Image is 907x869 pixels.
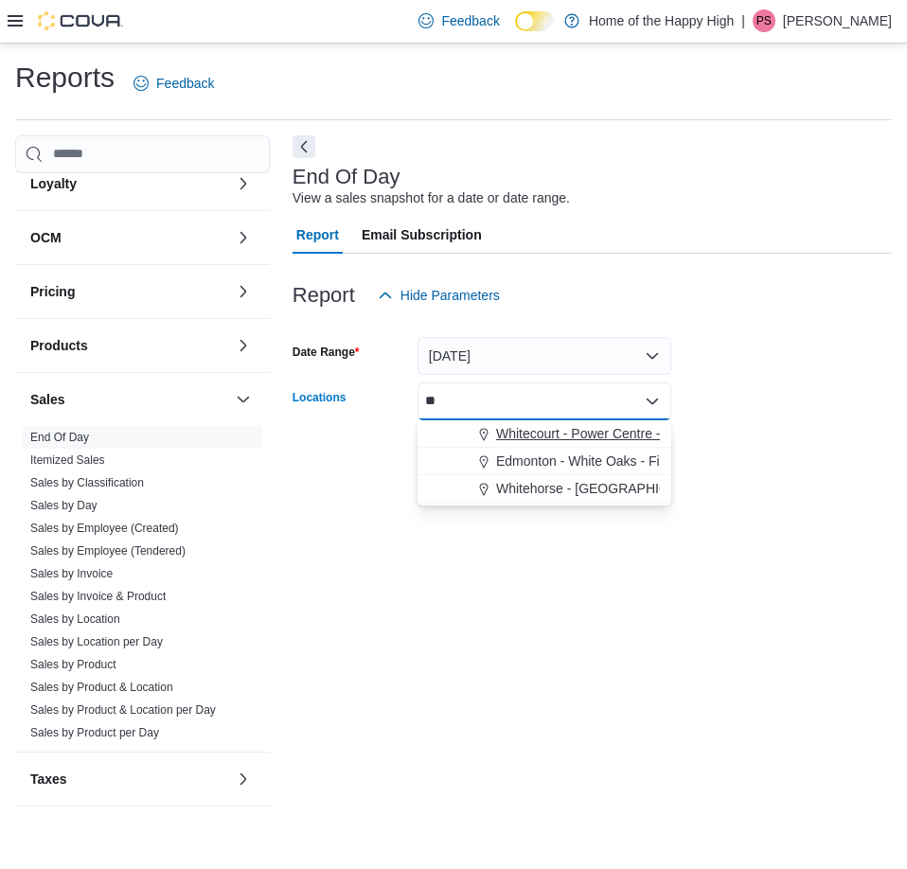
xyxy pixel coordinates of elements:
[30,657,116,672] span: Sales by Product
[30,567,113,580] a: Sales by Invoice
[411,2,507,40] a: Feedback
[30,612,120,626] a: Sales by Location
[232,334,255,357] button: Products
[30,228,228,247] button: OCM
[156,74,214,93] span: Feedback
[232,226,255,249] button: OCM
[30,431,89,444] a: End Of Day
[30,476,144,489] a: Sales by Classification
[30,770,67,789] h3: Taxes
[232,388,255,411] button: Sales
[441,11,499,30] span: Feedback
[30,499,98,512] a: Sales by Day
[645,394,660,409] button: Close list of options
[293,135,315,158] button: Next
[30,543,186,559] span: Sales by Employee (Tendered)
[418,420,671,503] div: Choose from the following options
[30,336,88,355] h3: Products
[30,680,173,695] span: Sales by Product & Location
[30,282,75,301] h3: Pricing
[418,337,671,375] button: [DATE]
[418,448,671,475] button: Edmonton - White Oaks - Fire & Flower
[756,9,772,32] span: PS
[232,172,255,195] button: Loyalty
[418,420,671,448] button: Whitecourt - Power Centre - Fire & Flower
[30,703,216,717] a: Sales by Product & Location per Day
[293,284,355,307] h3: Report
[296,216,339,254] span: Report
[30,390,228,409] button: Sales
[496,424,743,443] span: Whitecourt - Power Centre - Fire & Flower
[30,726,159,739] a: Sales by Product per Day
[30,475,144,490] span: Sales by Classification
[30,658,116,671] a: Sales by Product
[589,9,734,32] p: Home of the Happy High
[418,475,671,503] button: Whitehorse - [GEOGRAPHIC_DATA] - Fire & Flower
[30,228,62,247] h3: OCM
[30,522,179,535] a: Sales by Employee (Created)
[293,188,570,208] div: View a sales snapshot for a date or date range.
[496,452,727,470] span: Edmonton - White Oaks - Fire & Flower
[293,166,400,188] h3: End Of Day
[30,681,173,694] a: Sales by Product & Location
[15,426,270,752] div: Sales
[30,635,163,648] a: Sales by Location per Day
[293,345,360,360] label: Date Range
[515,31,516,32] span: Dark Mode
[30,390,65,409] h3: Sales
[30,725,159,740] span: Sales by Product per Day
[30,590,166,603] a: Sales by Invoice & Product
[30,612,120,627] span: Sales by Location
[30,589,166,604] span: Sales by Invoice & Product
[232,280,255,303] button: Pricing
[30,282,228,301] button: Pricing
[370,276,507,314] button: Hide Parameters
[30,430,89,445] span: End Of Day
[15,59,115,97] h1: Reports
[400,286,500,305] span: Hide Parameters
[38,11,123,30] img: Cova
[232,768,255,790] button: Taxes
[30,634,163,649] span: Sales by Location per Day
[362,216,482,254] span: Email Subscription
[30,566,113,581] span: Sales by Invoice
[783,9,892,32] p: [PERSON_NAME]
[30,702,216,718] span: Sales by Product & Location per Day
[30,770,228,789] button: Taxes
[496,479,804,498] span: Whitehorse - [GEOGRAPHIC_DATA] - Fire & Flower
[30,544,186,558] a: Sales by Employee (Tendered)
[30,452,105,468] span: Itemized Sales
[30,521,179,536] span: Sales by Employee (Created)
[515,11,555,31] input: Dark Mode
[30,174,228,193] button: Loyalty
[293,390,347,405] label: Locations
[741,9,745,32] p: |
[30,336,228,355] button: Products
[30,174,77,193] h3: Loyalty
[30,453,105,467] a: Itemized Sales
[30,498,98,513] span: Sales by Day
[753,9,775,32] div: Paige Stocki
[126,64,222,102] a: Feedback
